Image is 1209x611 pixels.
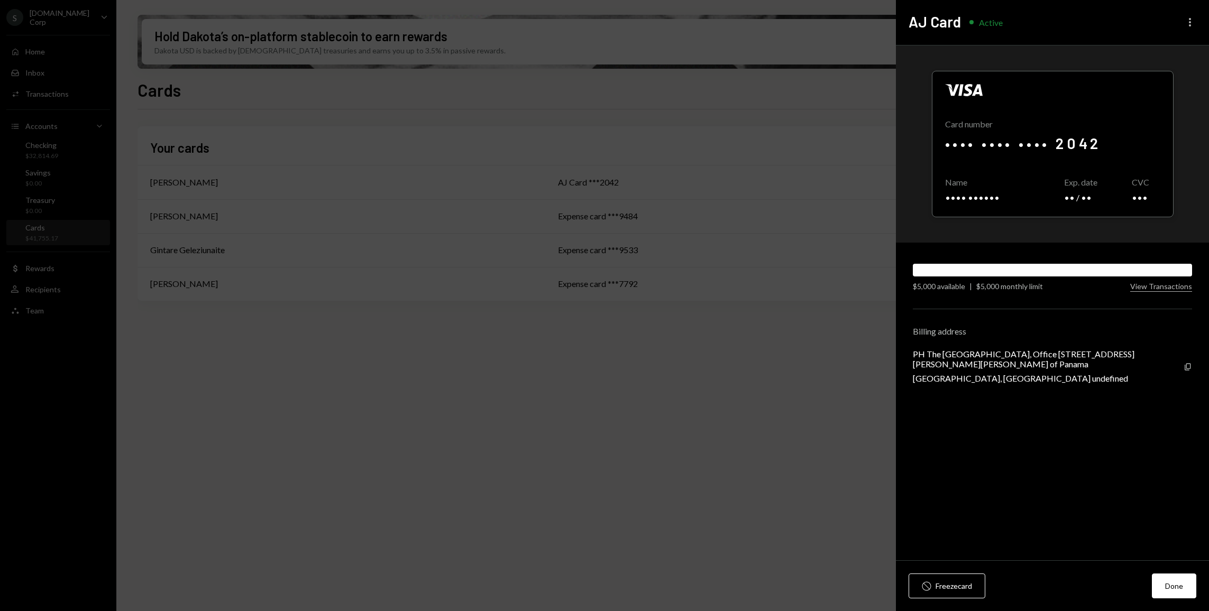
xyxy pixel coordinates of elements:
[913,281,965,292] div: $5,000 available
[932,71,1174,217] div: Click to reveal
[1130,282,1192,292] button: View Transactions
[913,349,1184,369] div: PH The [GEOGRAPHIC_DATA], Office [STREET_ADDRESS][PERSON_NAME][PERSON_NAME] of Panama
[1152,573,1196,598] button: Done
[909,573,985,598] button: Freezecard
[969,281,972,292] div: |
[936,580,972,591] div: Freeze card
[979,17,1003,27] div: Active
[913,373,1184,383] div: [GEOGRAPHIC_DATA], [GEOGRAPHIC_DATA] undefined
[913,326,1192,336] div: Billing address
[976,281,1043,292] div: $5,000 monthly limit
[909,12,961,32] h2: AJ Card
